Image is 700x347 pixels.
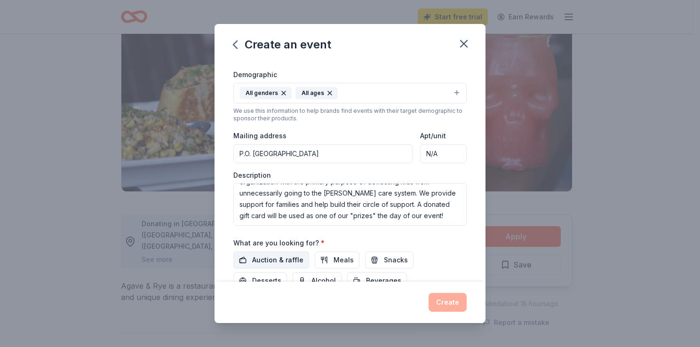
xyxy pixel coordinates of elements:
span: Beverages [366,275,401,286]
div: Create an event [233,37,331,52]
button: Beverages [347,272,407,289]
span: Auction & raffle [252,254,303,266]
textarea: On [DATE] we are holding our third annual Break-A-Thon. This is an event where students raise mon... [233,183,467,226]
label: Demographic [233,70,277,79]
div: We use this information to help brands find events with their target demographic to sponsor their... [233,107,467,122]
button: Desserts [233,272,287,289]
input: # [420,144,467,163]
label: What are you looking for? [233,238,325,248]
label: Mailing address [233,131,286,141]
label: Apt/unit [420,131,446,141]
div: All ages [295,87,338,99]
button: Auction & raffle [233,252,309,268]
span: Meals [334,254,354,266]
div: All genders [239,87,292,99]
button: All gendersAll ages [233,83,467,103]
span: Snacks [384,254,408,266]
span: Desserts [252,275,281,286]
button: Alcohol [293,272,342,289]
button: Meals [315,252,359,268]
span: Alcohol [311,275,336,286]
label: Description [233,171,271,180]
input: Enter a US address [233,144,413,163]
button: Snacks [365,252,414,268]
